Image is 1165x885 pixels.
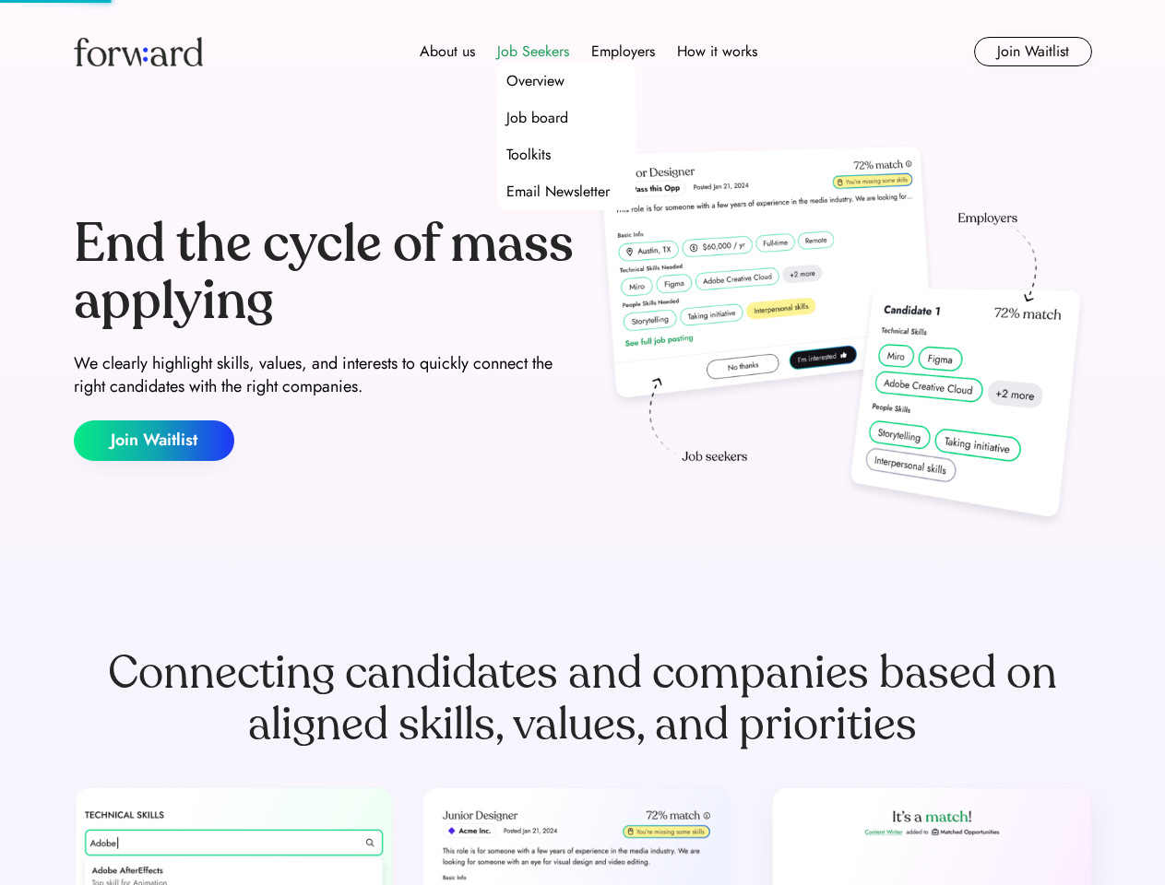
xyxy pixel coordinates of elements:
[497,41,569,63] div: Job Seekers
[74,352,576,398] div: We clearly highlight skills, values, and interests to quickly connect the right candidates with t...
[590,140,1092,537] img: hero-image.png
[677,41,757,63] div: How it works
[74,647,1092,750] div: Connecting candidates and companies based on aligned skills, values, and priorities
[74,420,234,461] button: Join Waitlist
[591,41,655,63] div: Employers
[974,37,1092,66] button: Join Waitlist
[506,181,610,203] div: Email Newsletter
[420,41,475,63] div: About us
[506,70,565,92] div: Overview
[74,37,203,66] img: Forward logo
[74,216,576,329] div: End the cycle of mass applying
[506,107,568,129] div: Job board
[506,144,551,166] div: Toolkits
